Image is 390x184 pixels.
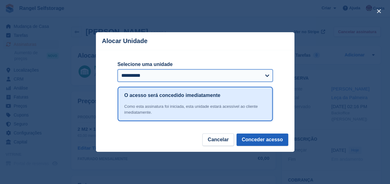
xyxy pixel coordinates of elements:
[124,103,266,116] div: Como esta assinatura foi iniciada, esta unidade estará acessível ao cliente imediatamente.
[374,6,384,16] button: close
[118,61,273,68] label: Selecione uma unidade
[102,37,148,45] p: Alocar Unidade
[202,134,234,146] button: Cancelar
[124,92,220,99] h1: O acesso será concedido imediatamente
[236,134,288,146] button: Conceder acesso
